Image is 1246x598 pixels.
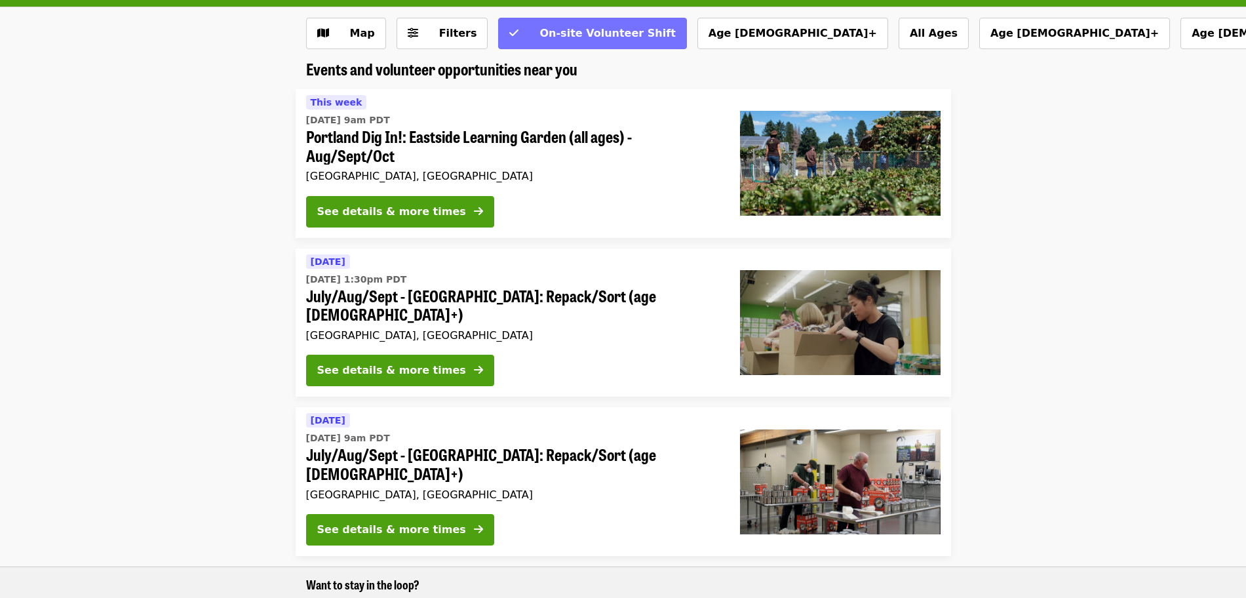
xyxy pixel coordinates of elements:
img: July/Aug/Sept - Portland: Repack/Sort (age 16+) organized by Oregon Food Bank [740,429,941,534]
span: Map [350,27,375,39]
button: Filters (0 selected) [397,18,488,49]
img: July/Aug/Sept - Portland: Repack/Sort (age 8+) organized by Oregon Food Bank [740,270,941,375]
button: See details & more times [306,355,494,386]
time: [DATE] 1:30pm PDT [306,273,407,287]
div: [GEOGRAPHIC_DATA], [GEOGRAPHIC_DATA] [306,329,719,342]
span: This week [311,97,362,108]
i: sliders-h icon [408,27,418,39]
a: See details for "July/Aug/Sept - Portland: Repack/Sort (age 16+)" [296,407,951,556]
i: arrow-right icon [474,205,483,218]
span: July/Aug/Sept - [GEOGRAPHIC_DATA]: Repack/Sort (age [DEMOGRAPHIC_DATA]+) [306,287,719,325]
div: See details & more times [317,522,466,538]
span: Filters [439,27,477,39]
span: July/Aug/Sept - [GEOGRAPHIC_DATA]: Repack/Sort (age [DEMOGRAPHIC_DATA]+) [306,445,719,483]
div: See details & more times [317,363,466,378]
a: See details for "July/Aug/Sept - Portland: Repack/Sort (age 8+)" [296,249,951,397]
button: Show map view [306,18,386,49]
div: [GEOGRAPHIC_DATA], [GEOGRAPHIC_DATA] [306,170,719,182]
button: Age [DEMOGRAPHIC_DATA]+ [697,18,888,49]
span: On-site Volunteer Shift [539,27,675,39]
a: See details for "Portland Dig In!: Eastside Learning Garden (all ages) - Aug/Sept/Oct" [296,89,951,238]
i: arrow-right icon [474,364,483,376]
span: [DATE] [311,256,345,267]
i: check icon [509,27,518,39]
span: [DATE] [311,415,345,426]
div: [GEOGRAPHIC_DATA], [GEOGRAPHIC_DATA] [306,488,719,501]
span: Want to stay in the loop? [306,576,419,593]
button: On-site Volunteer Shift [498,18,686,49]
button: See details & more times [306,514,494,546]
div: See details & more times [317,204,466,220]
img: Portland Dig In!: Eastside Learning Garden (all ages) - Aug/Sept/Oct organized by Oregon Food Bank [740,111,941,216]
span: Portland Dig In!: Eastside Learning Garden (all ages) - Aug/Sept/Oct [306,127,719,165]
i: arrow-right icon [474,523,483,536]
time: [DATE] 9am PDT [306,113,390,127]
i: map icon [317,27,329,39]
button: All Ages [899,18,969,49]
time: [DATE] 9am PDT [306,431,390,445]
span: Events and volunteer opportunities near you [306,57,577,80]
button: Age [DEMOGRAPHIC_DATA]+ [979,18,1170,49]
button: See details & more times [306,196,494,228]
